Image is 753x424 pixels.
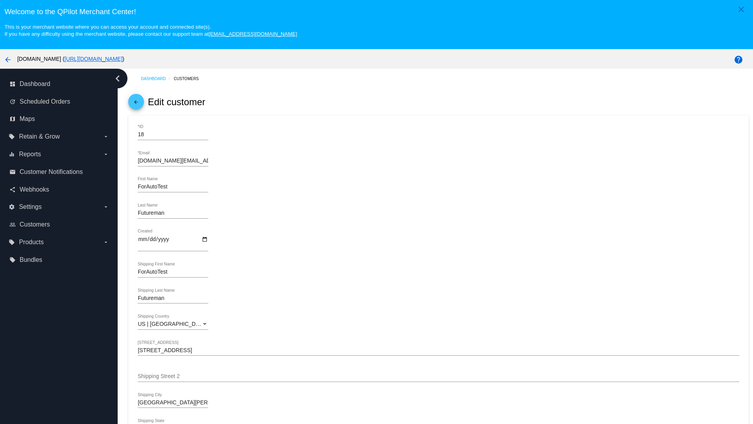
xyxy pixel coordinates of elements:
mat-icon: arrow_back [3,55,13,64]
span: [DOMAIN_NAME] ( ) [17,56,124,62]
input: Shipping First Name [138,269,208,275]
a: Dashboard [141,73,174,85]
i: equalizer [9,151,15,157]
i: arrow_drop_down [103,204,109,210]
i: share [9,186,16,193]
span: Bundles [20,256,42,263]
i: update [9,99,16,105]
input: *Email [138,158,208,164]
i: arrow_drop_down [103,133,109,140]
a: dashboard Dashboard [9,78,109,90]
mat-icon: close [737,5,746,14]
i: chevron_left [111,72,124,85]
mat-select: Shipping Country [138,321,208,327]
span: Webhooks [20,186,49,193]
i: arrow_drop_down [103,151,109,157]
a: Customers [174,73,206,85]
i: local_offer [9,239,15,245]
i: local_offer [9,257,16,263]
i: people_outline [9,221,16,228]
h3: Welcome to the QPilot Merchant Center! [4,7,748,16]
i: map [9,116,16,122]
input: Shipping Last Name [138,295,208,302]
input: Shipping Street 2 [138,373,739,380]
span: Settings [19,203,42,210]
input: Shipping Street 1 [138,347,739,354]
i: arrow_drop_down [103,239,109,245]
a: share Webhooks [9,183,109,196]
a: [EMAIL_ADDRESS][DOMAIN_NAME] [209,31,297,37]
a: map Maps [9,113,109,125]
a: email Customer Notifications [9,166,109,178]
span: Maps [20,115,35,122]
span: Customer Notifications [20,168,83,175]
span: Retain & Grow [19,133,60,140]
input: Created [138,236,208,249]
span: Customers [20,221,50,228]
input: First Name [138,184,208,190]
span: Products [19,239,44,246]
mat-icon: arrow_back [131,99,141,109]
span: Reports [19,151,41,158]
input: Last Name [138,210,208,216]
span: Scheduled Orders [20,98,70,105]
a: update Scheduled Orders [9,95,109,108]
input: Shipping City [138,400,208,406]
i: dashboard [9,81,16,87]
span: US | [GEOGRAPHIC_DATA] [138,321,207,327]
mat-icon: help [734,55,743,64]
span: Dashboard [20,80,50,88]
i: settings [9,204,15,210]
i: local_offer [9,133,15,140]
i: email [9,169,16,175]
h2: Edit customer [148,97,206,108]
a: local_offer Bundles [9,254,109,266]
a: [URL][DOMAIN_NAME] [64,56,122,62]
small: This is your merchant website where you can access your account and connected site(s). If you hav... [4,24,297,37]
a: people_outline Customers [9,218,109,231]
